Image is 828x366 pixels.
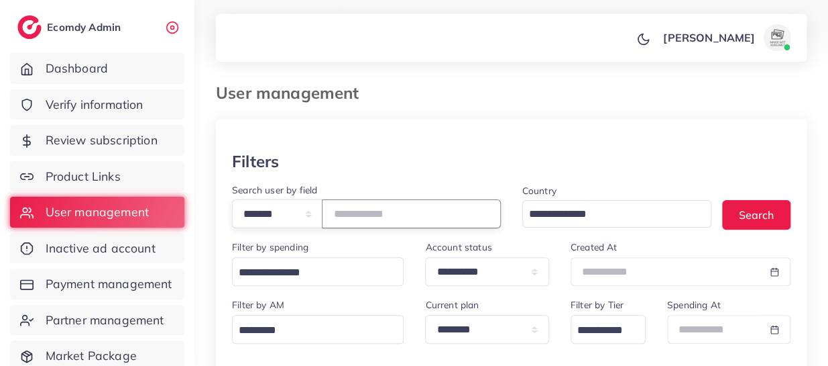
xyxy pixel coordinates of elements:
label: Filter by AM [232,298,284,312]
span: Payment management [46,275,172,293]
a: logoEcomdy Admin [17,15,124,39]
a: Partner management [10,305,184,336]
a: Inactive ad account [10,233,184,264]
input: Search for option [234,263,386,283]
label: Filter by Tier [571,298,624,312]
span: Verify information [46,96,143,113]
img: avatar [764,24,790,51]
span: Market Package [46,347,137,365]
h3: Filters [232,152,279,171]
input: Search for option [234,320,386,341]
div: Search for option [522,200,712,228]
span: User management [46,203,149,221]
a: Product Links [10,161,184,192]
label: Current plan [425,298,479,312]
span: Inactive ad account [46,240,156,257]
label: Account status [425,240,491,254]
img: logo [17,15,42,39]
div: Search for option [232,257,404,286]
span: Partner management [46,312,164,329]
span: Product Links [46,168,121,185]
label: Search user by field [232,183,317,197]
a: [PERSON_NAME]avatar [656,24,796,51]
div: Search for option [571,315,646,344]
a: Review subscription [10,125,184,156]
h2: Ecomdy Admin [47,21,124,34]
a: Verify information [10,89,184,120]
div: Search for option [232,315,404,344]
label: Filter by spending [232,240,308,254]
input: Search for option [573,320,628,341]
a: Payment management [10,269,184,300]
a: User management [10,197,184,228]
span: Review subscription [46,132,158,149]
h3: User management [216,83,369,103]
p: [PERSON_NAME] [663,30,755,46]
label: Spending At [667,298,721,312]
a: Dashboard [10,53,184,84]
label: Created At [571,240,617,254]
button: Search [722,200,790,229]
input: Search for option [524,204,695,225]
label: Country [522,184,556,197]
span: Dashboard [46,60,108,77]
